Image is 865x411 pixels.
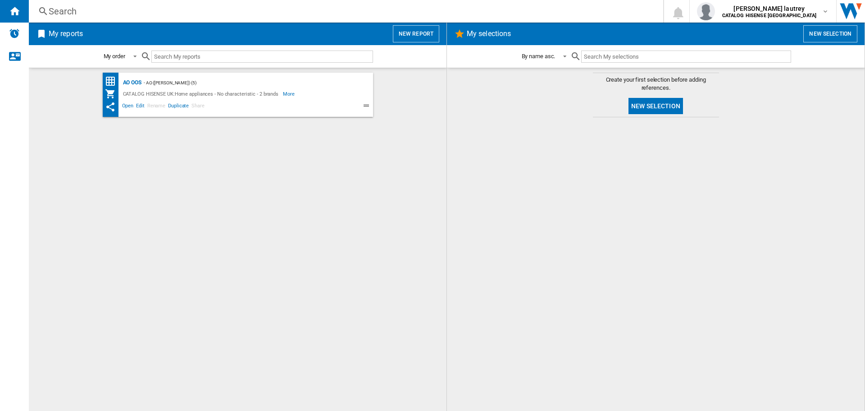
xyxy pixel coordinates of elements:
span: [PERSON_NAME] lautrey [722,4,817,13]
span: More [283,88,296,99]
ng-md-icon: This report has been shared with you [105,102,116,112]
button: New selection [803,25,857,42]
h2: My reports [47,25,85,42]
div: My order [104,53,125,60]
div: My Assortment [105,88,121,99]
b: CATALOG HISENSE [GEOGRAPHIC_DATA] [722,13,817,18]
div: By name asc. [522,53,555,60]
button: New report [393,25,439,42]
div: CATALOG HISENSE UK:Home appliances - No characteristic - 2 brands [121,88,283,99]
button: New selection [628,98,683,114]
div: AO OOS [121,77,141,88]
h2: My selections [465,25,513,42]
span: Create your first selection before adding references. [593,76,719,92]
img: alerts-logo.svg [9,28,20,39]
div: Price Matrix [105,76,121,87]
span: Rename [146,102,167,112]
img: profile.jpg [697,2,715,20]
input: Search My selections [581,51,791,63]
span: Open [121,102,135,112]
div: Search [49,5,640,18]
span: Share [190,102,206,112]
span: Edit [135,102,146,112]
input: Search My reports [151,51,373,63]
span: Duplicate [167,102,190,112]
div: - AO ([PERSON_NAME]) (5) [141,77,355,88]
